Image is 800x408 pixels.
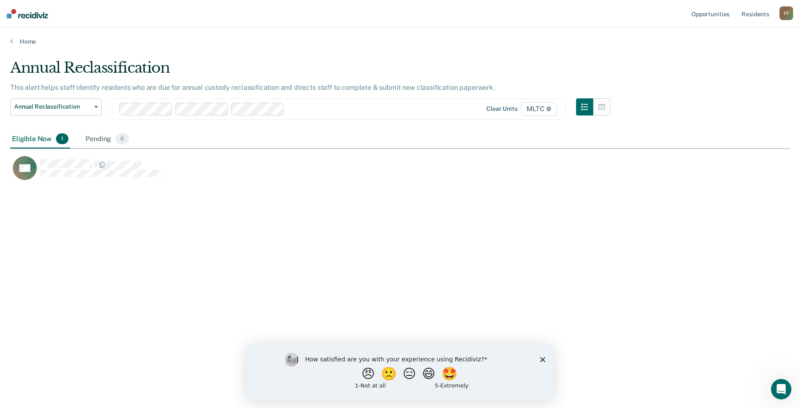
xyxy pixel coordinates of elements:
[115,133,129,145] span: 0
[10,156,692,190] div: CaseloadOpportunityCell-00510709
[779,6,793,20] button: FF
[486,105,518,112] div: Clear units
[779,6,793,20] div: F F
[10,98,102,115] button: Annual Reclassification
[7,9,48,18] img: Recidiviz
[84,130,130,149] div: Pending0
[10,59,610,83] div: Annual Reclassification
[771,379,791,399] iframe: Intercom live chat
[10,130,70,149] div: Eligible Now1
[10,83,495,92] p: This alert helps staff identify residents who are due for annual custody reclassification and dir...
[14,103,91,110] span: Annual Reclassification
[521,102,557,116] span: MLTC
[247,344,553,399] iframe: Survey by Kim from Recidiviz
[10,38,790,45] a: Home
[56,133,68,145] span: 1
